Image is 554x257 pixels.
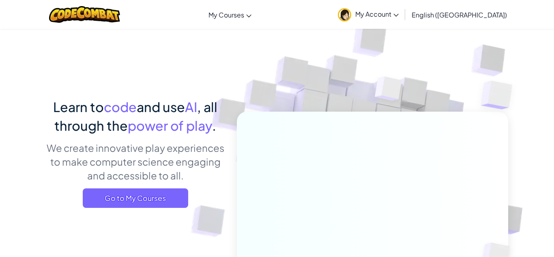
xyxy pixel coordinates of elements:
[83,188,188,208] a: Go to My Courses
[334,2,403,27] a: My Account
[53,99,104,115] span: Learn to
[128,117,212,134] span: power of play
[208,11,244,19] span: My Courses
[355,10,399,18] span: My Account
[212,117,216,134] span: .
[465,61,535,130] img: Overlap cubes
[49,6,120,23] img: CodeCombat logo
[185,99,197,115] span: AI
[104,99,137,115] span: code
[46,141,225,182] p: We create innovative play experiences to make computer science engaging and accessible to all.
[408,4,511,26] a: English ([GEOGRAPHIC_DATA])
[412,11,507,19] span: English ([GEOGRAPHIC_DATA])
[204,4,256,26] a: My Courses
[360,60,418,121] img: Overlap cubes
[338,8,351,22] img: avatar
[137,99,185,115] span: and use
